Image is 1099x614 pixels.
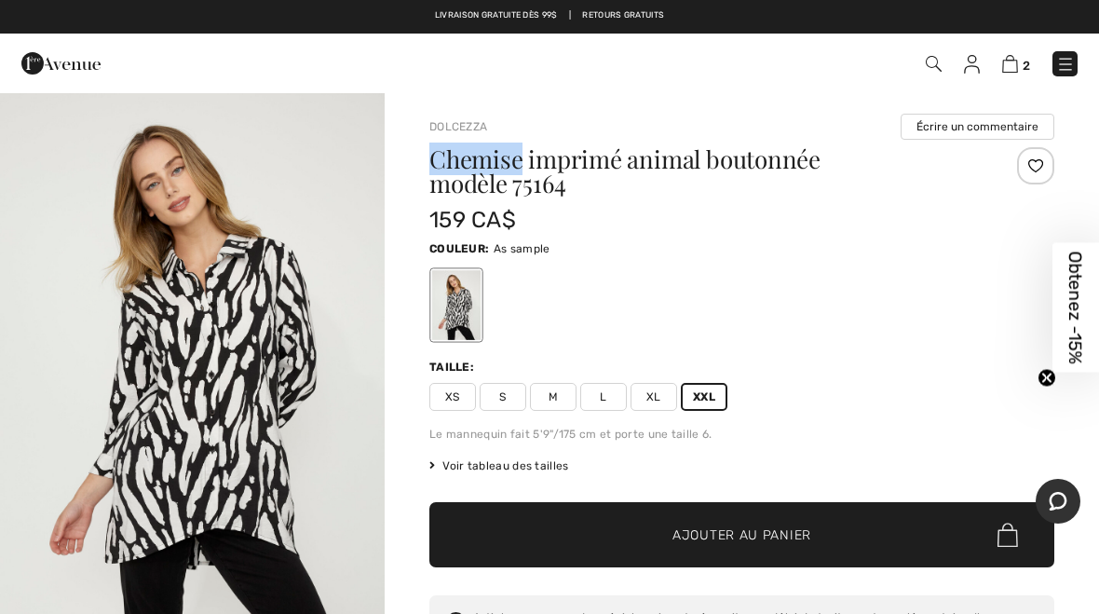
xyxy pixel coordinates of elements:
[926,56,942,72] img: Recherche
[631,383,677,411] span: XL
[429,359,478,375] div: Taille:
[429,207,516,233] span: 159 CA$
[432,270,481,340] div: As sample
[1023,59,1030,73] span: 2
[429,502,1054,567] button: Ajouter au panier
[429,457,569,474] span: Voir tableau des tailles
[1036,479,1080,525] iframe: Ouvre un widget dans lequel vous pouvez chatter avec l’un de nos agents
[1056,55,1075,74] img: Menu
[1052,242,1099,372] div: Obtenez -15%Close teaser
[429,242,489,255] span: Couleur:
[582,9,664,22] a: Retours gratuits
[429,147,950,196] h1: Chemise imprimé animal boutonnée modèle 75164
[997,523,1018,547] img: Bag.svg
[569,9,571,22] span: |
[494,242,550,255] span: As sample
[681,383,727,411] span: XXL
[429,383,476,411] span: XS
[1002,55,1018,73] img: Panier d'achat
[429,120,487,133] a: Dolcezza
[530,383,577,411] span: M
[964,55,980,74] img: Mes infos
[429,426,1054,443] div: Le mannequin fait 5'9"/175 cm et porte une taille 6.
[435,9,558,22] a: Livraison gratuite dès 99$
[580,383,627,411] span: L
[1065,251,1087,363] span: Obtenez -15%
[21,45,101,82] img: 1ère Avenue
[21,53,101,71] a: 1ère Avenue
[1038,368,1056,387] button: Close teaser
[672,525,811,545] span: Ajouter au panier
[901,114,1054,140] button: Écrire un commentaire
[480,383,526,411] span: S
[1002,52,1030,75] a: 2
